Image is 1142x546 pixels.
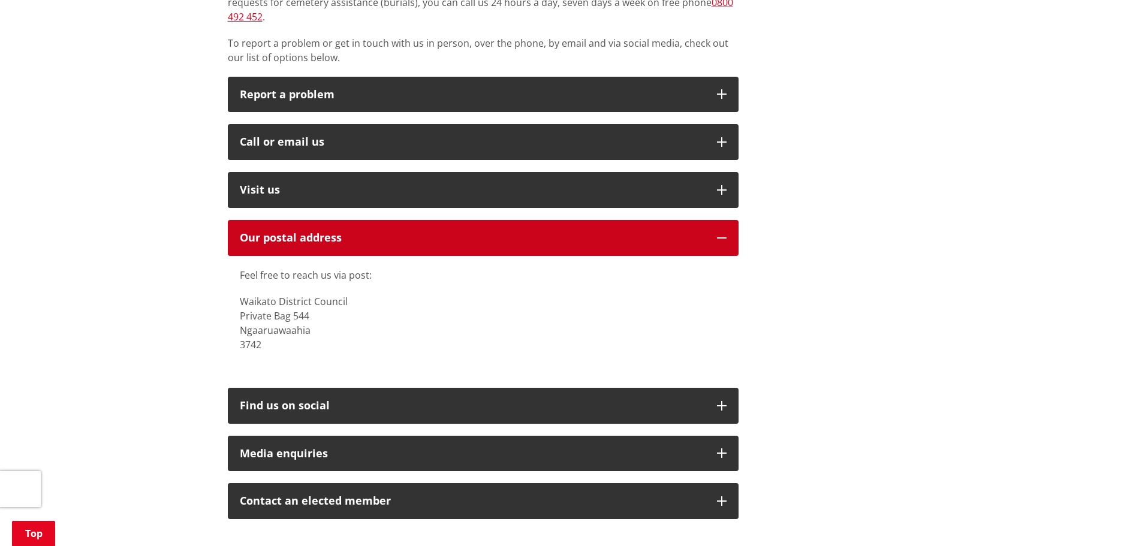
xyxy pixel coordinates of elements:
[240,268,727,282] p: Feel free to reach us via post:
[240,400,705,412] div: Find us on social
[228,436,739,472] button: Media enquiries
[240,294,727,352] p: Waikato District Council Private Bag 544 Ngaaruawaahia 3742
[12,521,55,546] a: Top
[228,388,739,424] button: Find us on social
[228,124,739,160] button: Call or email us
[228,483,739,519] button: Contact an elected member
[228,172,739,208] button: Visit us
[240,448,705,460] div: Media enquiries
[240,136,705,148] div: Call or email us
[240,184,705,196] p: Visit us
[240,495,705,507] p: Contact an elected member
[1087,496,1130,539] iframe: Messenger Launcher
[240,89,705,101] p: Report a problem
[228,77,739,113] button: Report a problem
[228,36,739,65] p: To report a problem or get in touch with us in person, over the phone, by email and via social me...
[228,220,739,256] button: Our postal address
[240,232,705,244] h2: Our postal address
